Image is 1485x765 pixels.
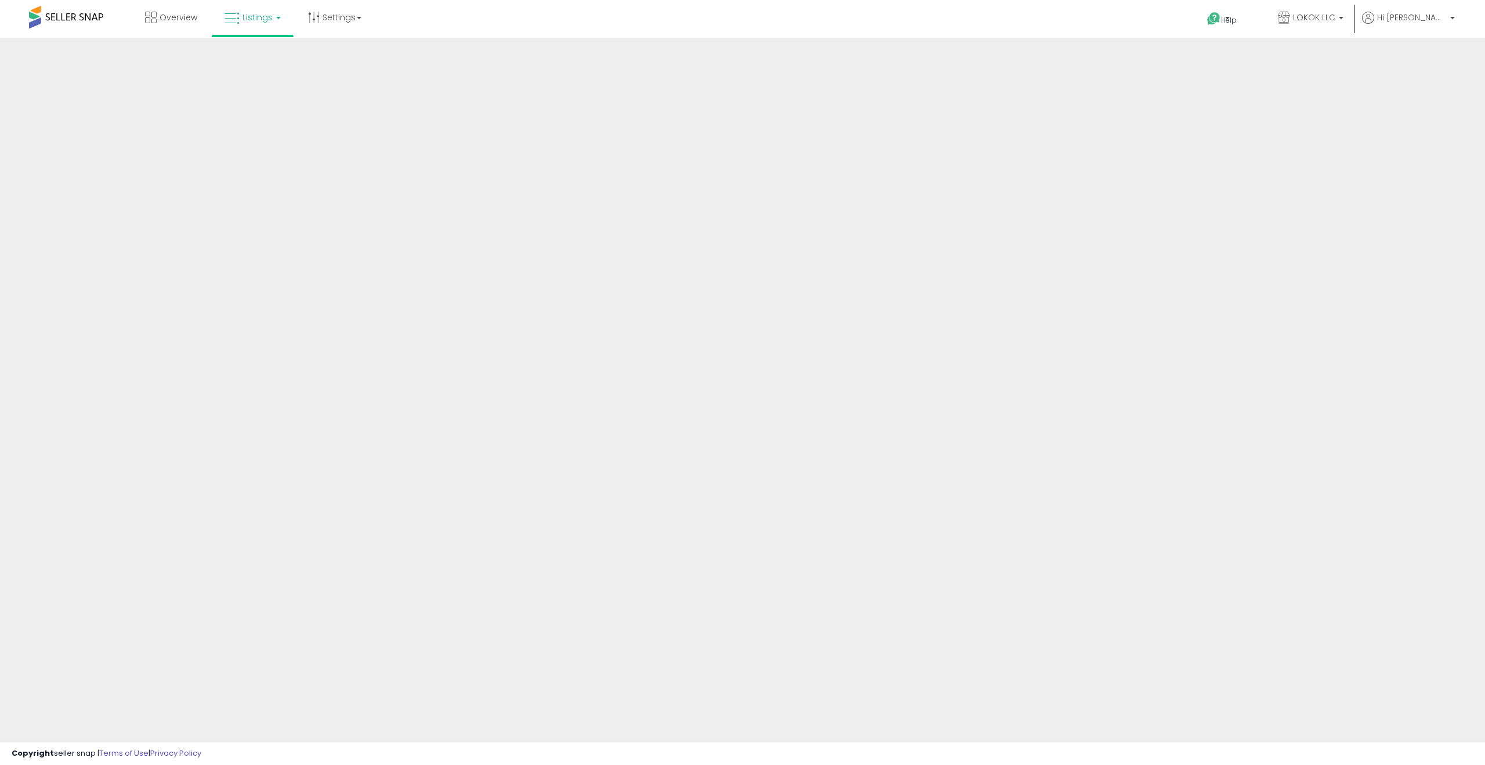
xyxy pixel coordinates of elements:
a: Hi [PERSON_NAME] [1362,12,1455,38]
span: LOKOK LLC [1293,12,1335,23]
span: Listings [242,12,273,23]
i: Get Help [1207,12,1221,26]
a: Help [1198,3,1259,38]
span: Help [1221,15,1237,25]
span: Overview [160,12,197,23]
span: Hi [PERSON_NAME] [1377,12,1447,23]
